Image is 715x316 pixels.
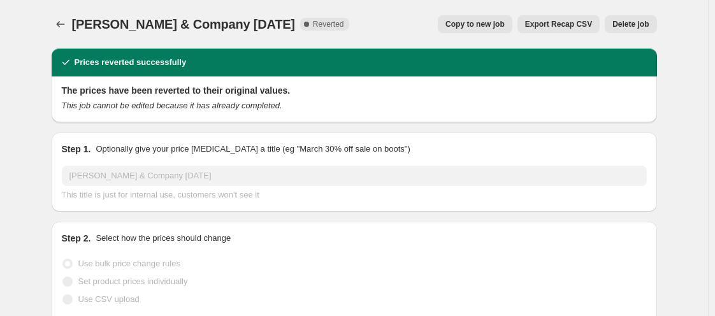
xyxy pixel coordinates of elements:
[96,232,231,245] p: Select how the prices should change
[313,19,344,29] span: Reverted
[62,190,259,199] span: This title is just for internal use, customers won't see it
[612,19,649,29] span: Delete job
[62,84,647,97] h2: The prices have been reverted to their original values.
[62,101,282,110] i: This job cannot be edited because it has already completed.
[96,143,410,155] p: Optionally give your price [MEDICAL_DATA] a title (eg "March 30% off sale on boots")
[62,143,91,155] h2: Step 1.
[438,15,512,33] button: Copy to new job
[517,15,600,33] button: Export Recap CSV
[605,15,656,33] button: Delete job
[78,294,140,304] span: Use CSV upload
[72,17,295,31] span: [PERSON_NAME] & Company [DATE]
[525,19,592,29] span: Export Recap CSV
[62,232,91,245] h2: Step 2.
[78,259,180,268] span: Use bulk price change rules
[62,166,647,186] input: 30% off holiday sale
[445,19,505,29] span: Copy to new job
[75,56,187,69] h2: Prices reverted successfully
[52,15,69,33] button: Price change jobs
[78,276,188,286] span: Set product prices individually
